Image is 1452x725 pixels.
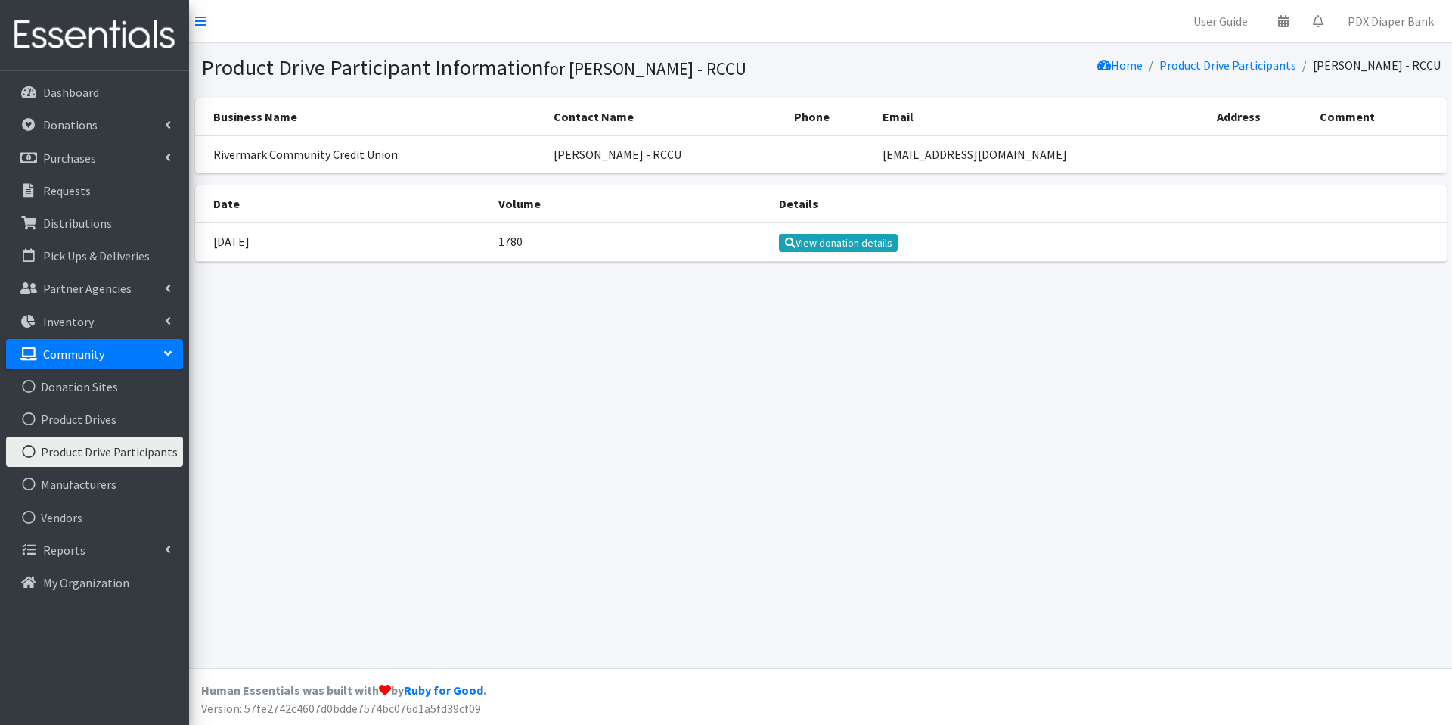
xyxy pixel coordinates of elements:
small: for [PERSON_NAME] - RCCU [544,58,746,79]
img: HumanEssentials [6,10,183,61]
p: Requests [43,183,91,198]
th: Phone [785,98,873,135]
th: Business Name [195,98,544,135]
p: Partner Agencies [43,281,132,296]
th: Contact Name [544,98,785,135]
a: Distributions [6,208,183,238]
p: Community [43,347,104,362]
p: Distributions [43,216,112,231]
th: Details [770,185,1446,222]
a: View donation details [779,234,898,252]
a: Community [6,339,183,369]
a: Reports [6,535,183,565]
td: [EMAIL_ADDRESS][DOMAIN_NAME] [873,135,1208,173]
th: Volume [489,185,770,222]
a: Product Drives [6,404,183,434]
th: Address [1208,98,1310,135]
a: My Organization [6,568,183,598]
a: User Guide [1181,6,1260,36]
li: [PERSON_NAME] - RCCU [1296,54,1441,76]
span: Version: 57fe2742c4607d0bdde7574bc076d1a5fd39cf09 [201,701,481,716]
a: Inventory [6,306,183,337]
a: Product Drive Participants [1159,58,1296,73]
a: Vendors [6,503,183,533]
a: Manufacturers [6,469,183,499]
td: [DATE] [195,222,490,262]
strong: Human Essentials was built with by . [201,683,486,698]
td: Rivermark Community Credit Union [195,135,544,173]
a: Purchases [6,143,183,173]
a: Donations [6,110,183,140]
p: Donations [43,117,98,132]
p: Pick Ups & Deliveries [43,248,150,263]
td: 1780 [489,222,770,262]
td: [PERSON_NAME] - RCCU [544,135,785,173]
p: Purchases [43,151,96,166]
a: Pick Ups & Deliveries [6,241,183,271]
th: Date [195,185,490,222]
a: Ruby for Good [404,683,483,698]
a: PDX Diaper Bank [1336,6,1446,36]
a: Dashboard [6,77,183,107]
a: Partner Agencies [6,273,183,303]
p: Inventory [43,314,94,329]
h1: Product Drive Participant Information [201,54,815,81]
th: Email [873,98,1208,135]
p: Reports [43,543,85,558]
p: My Organization [43,575,129,590]
a: Home [1097,58,1143,73]
a: Donation Sites [6,372,183,402]
a: Product Drive Participants [6,437,183,467]
th: Comment [1311,98,1447,135]
a: Requests [6,176,183,206]
p: Dashboard [43,85,99,100]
